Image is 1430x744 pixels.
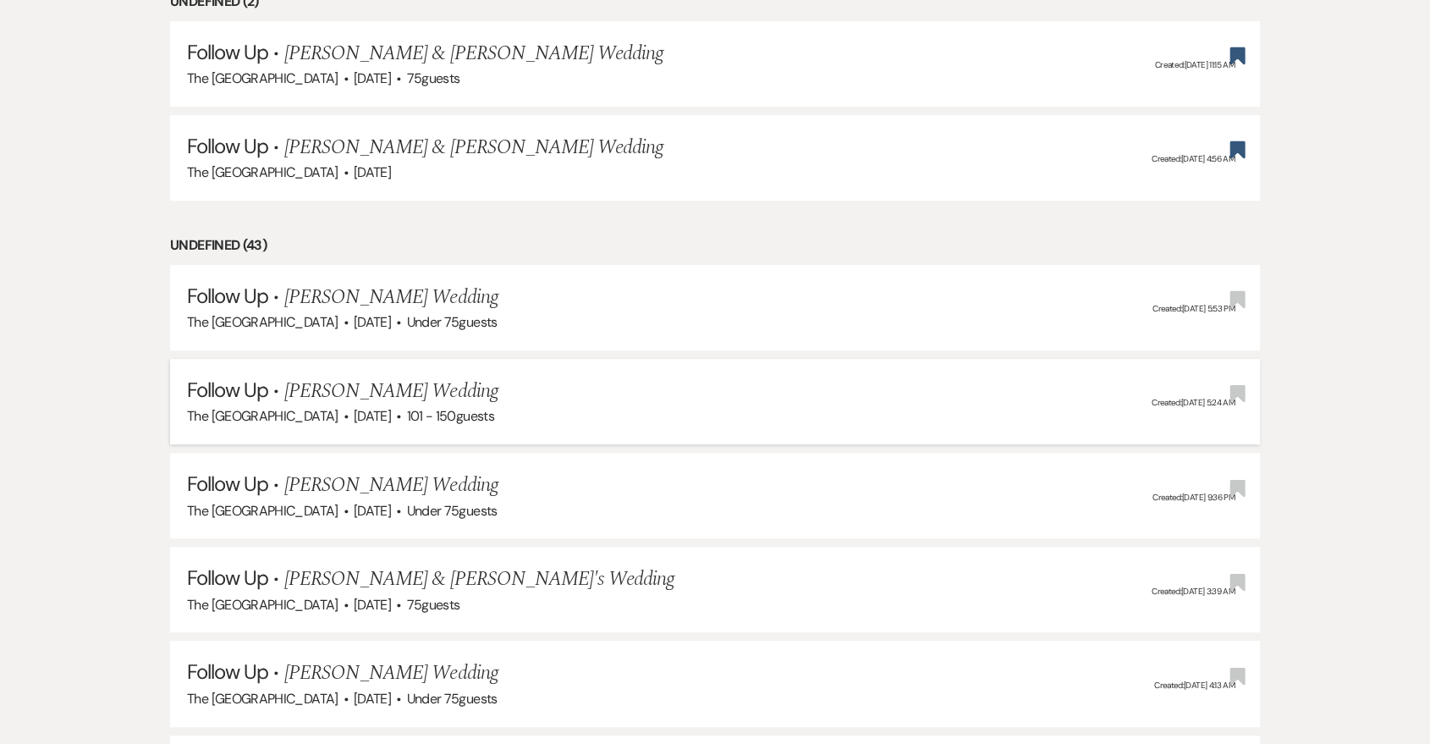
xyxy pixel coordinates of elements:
span: Created: [DATE] 5:24 AM [1152,398,1235,409]
span: 75 guests [407,596,460,614]
span: [PERSON_NAME] Wedding [284,658,498,688]
span: 101 - 150 guests [407,407,494,425]
span: Created: [DATE] 3:39 AM [1152,586,1235,597]
span: [DATE] [354,163,391,181]
span: [PERSON_NAME] & [PERSON_NAME]'s Wedding [284,564,675,594]
span: [PERSON_NAME] & [PERSON_NAME] Wedding [284,38,663,69]
span: Follow Up [187,565,268,591]
span: The [GEOGRAPHIC_DATA] [187,502,338,520]
span: Follow Up [187,133,268,159]
li: undefined (43) [170,234,1260,256]
span: 75 guests [407,69,460,87]
span: Created: [DATE] 11:15 AM [1155,59,1235,70]
span: [PERSON_NAME] & [PERSON_NAME] Wedding [284,132,663,163]
span: [DATE] [354,313,391,331]
span: The [GEOGRAPHIC_DATA] [187,407,338,425]
span: The [GEOGRAPHIC_DATA] [187,313,338,331]
span: Under 75 guests [407,690,498,708]
span: Follow Up [187,377,268,403]
span: Follow Up [187,283,268,309]
span: [PERSON_NAME] Wedding [284,376,498,406]
span: [DATE] [354,502,391,520]
span: [DATE] [354,690,391,708]
span: Follow Up [187,39,268,65]
span: Under 75 guests [407,313,498,331]
span: Created: [DATE] 5:53 PM [1152,303,1235,314]
span: [PERSON_NAME] Wedding [284,470,498,500]
span: The [GEOGRAPHIC_DATA] [187,163,338,181]
span: Follow Up [187,659,268,685]
span: [PERSON_NAME] Wedding [284,282,498,312]
span: The [GEOGRAPHIC_DATA] [187,690,338,708]
span: The [GEOGRAPHIC_DATA] [187,596,338,614]
span: The [GEOGRAPHIC_DATA] [187,69,338,87]
span: Created: [DATE] 4:13 AM [1154,680,1235,691]
span: [DATE] [354,69,391,87]
span: Created: [DATE] 9:36 PM [1152,492,1235,503]
span: [DATE] [354,596,391,614]
span: Follow Up [187,471,268,497]
span: [DATE] [354,407,391,425]
span: Created: [DATE] 4:56 AM [1152,154,1235,165]
span: Under 75 guests [407,502,498,520]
